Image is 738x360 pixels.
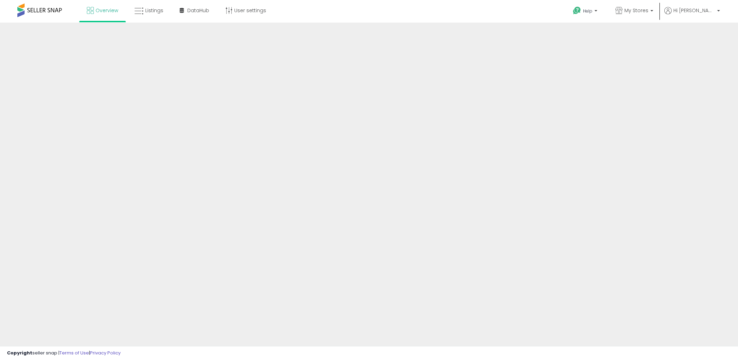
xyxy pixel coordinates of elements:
[187,7,209,14] span: DataHub
[96,7,118,14] span: Overview
[673,7,715,14] span: Hi [PERSON_NAME]
[573,6,581,15] i: Get Help
[624,7,648,14] span: My Stores
[145,7,163,14] span: Listings
[567,1,604,23] a: Help
[664,7,720,23] a: Hi [PERSON_NAME]
[583,8,592,14] span: Help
